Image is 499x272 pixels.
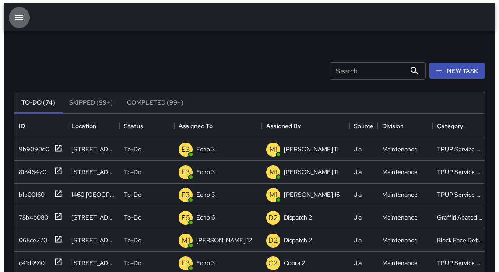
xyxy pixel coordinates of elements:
[432,114,487,138] div: Category
[181,258,190,269] p: E3
[196,213,215,222] p: Echo 6
[269,144,278,155] p: M1
[382,145,418,153] div: Maintenance
[182,235,190,246] p: M1
[14,114,67,138] div: ID
[71,114,96,138] div: Location
[196,167,215,176] p: Echo 3
[120,92,190,113] button: Completed (99+)
[15,187,45,199] div: b1b00160
[437,114,463,138] div: Category
[378,114,432,138] div: Division
[354,167,362,176] div: Jia
[382,190,418,199] div: Maintenance
[124,236,141,244] p: To-Do
[354,213,362,222] div: Jia
[382,114,404,138] div: Division
[71,236,115,244] div: 1816 Telegraph Avenue
[19,114,25,138] div: ID
[437,190,483,199] div: TPUP Service Requested
[437,236,483,244] div: Block Face Detailed
[124,167,141,176] p: To-Do
[62,92,120,113] button: Skipped (99+)
[382,167,418,176] div: Maintenance
[196,190,215,199] p: Echo 3
[15,209,48,222] div: 78b4b080
[437,145,483,153] div: TPUP Service Requested
[284,190,340,199] p: [PERSON_NAME] 16
[349,114,378,138] div: Source
[284,145,338,153] p: [PERSON_NAME] 11
[268,235,278,246] p: D2
[71,167,115,176] div: 100 Grand Avenue
[354,258,362,267] div: Jia
[181,213,190,223] p: E6
[354,145,362,153] div: Jia
[382,213,418,222] div: Maintenance
[174,114,262,138] div: Assigned To
[181,190,190,200] p: E3
[179,114,213,138] div: Assigned To
[15,255,45,267] div: c41d9910
[71,213,115,222] div: 1942 Telegraph Avenue
[71,258,115,267] div: 359 15th Street
[124,258,141,267] p: To-Do
[382,236,418,244] div: Maintenance
[269,167,278,178] p: M1
[67,114,119,138] div: Location
[284,167,338,176] p: [PERSON_NAME] 11
[437,167,483,176] div: TPUP Service Requested
[196,258,215,267] p: Echo 3
[354,190,362,199] div: Jia
[284,236,312,244] p: Dispatch 2
[266,114,301,138] div: Assigned By
[354,114,373,138] div: Source
[124,213,141,222] p: To-Do
[14,92,62,113] button: To-Do (74)
[124,145,141,153] p: To-Do
[437,213,483,222] div: Graffiti Abated Large
[196,145,215,153] p: Echo 3
[284,258,305,267] p: Cobra 2
[268,213,278,223] p: D2
[382,258,418,267] div: Maintenance
[15,232,47,244] div: 068ce770
[196,236,252,244] p: [PERSON_NAME] 12
[119,114,174,138] div: Status
[124,114,143,138] div: Status
[262,114,349,138] div: Assigned By
[181,144,190,155] p: E3
[15,141,49,153] div: 9b9090d0
[429,63,485,79] button: New Task
[15,164,46,176] div: 81846470
[71,190,115,199] div: 1460 Broadway
[354,236,362,244] div: Jia
[437,258,483,267] div: TPUP Service Requested
[181,167,190,178] p: E3
[268,258,278,269] p: C2
[269,190,278,200] p: M1
[71,145,115,153] div: 2264 Webster Street
[284,213,312,222] p: Dispatch 2
[124,190,141,199] p: To-Do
